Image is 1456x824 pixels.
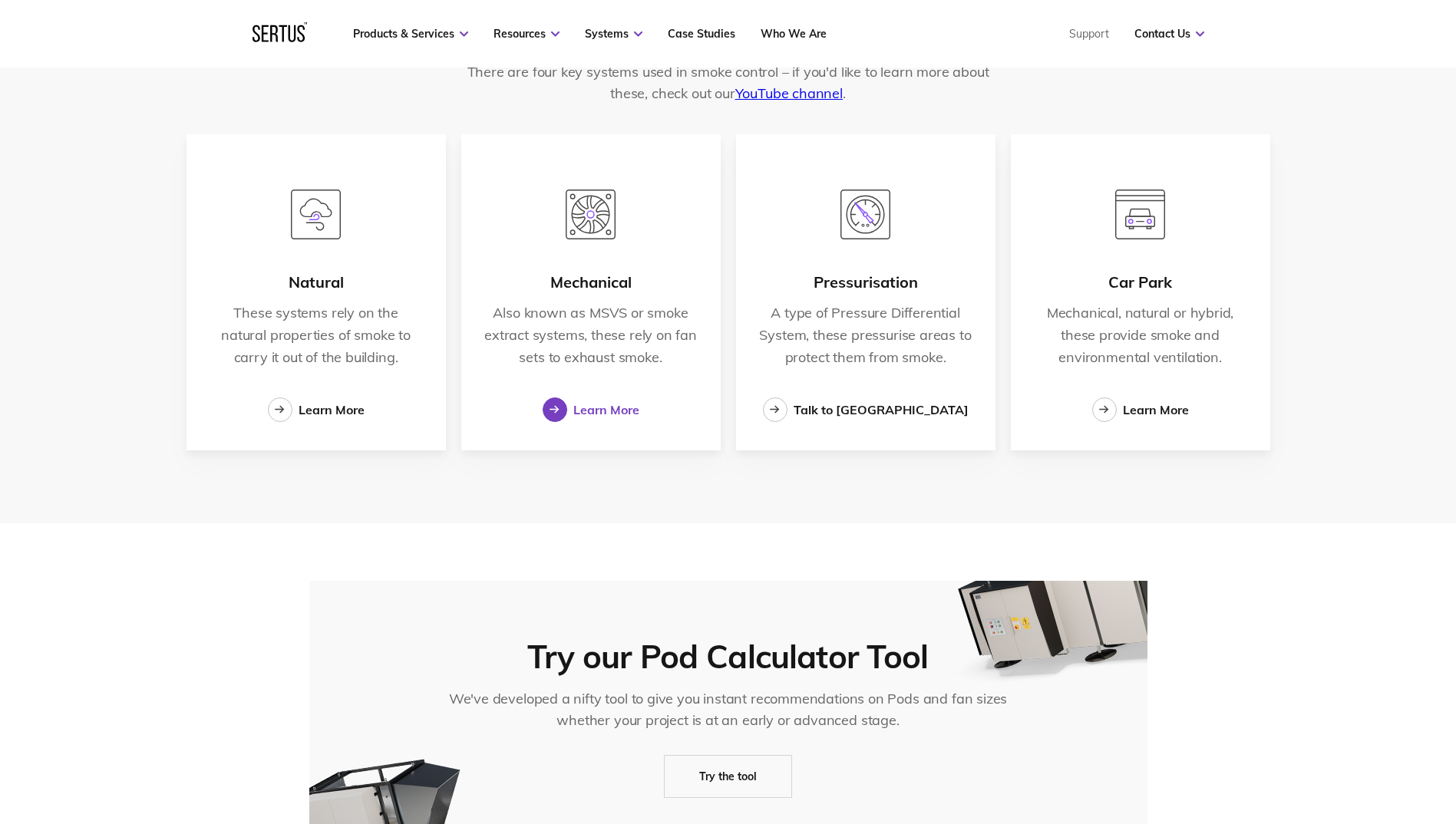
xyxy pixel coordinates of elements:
[761,27,827,41] a: Who We Are
[353,27,468,41] a: Products & Services
[1034,302,1247,368] p: Mechanical, natural or hybrid, these provide smoke and environmental ventilation.
[1134,27,1204,41] a: Contact Us
[735,84,843,102] a: YouTube channel
[664,755,792,798] a: Try the tool
[1108,273,1172,292] div: Car Park
[268,397,365,422] a: Learn More
[794,402,969,417] div: Talk to [GEOGRAPHIC_DATA]
[210,302,423,368] p: These systems rely on the natural properties of smoke to carry it out of the building.
[1123,402,1189,417] div: Learn More
[289,273,344,292] div: Natural
[759,302,972,368] p: A type of Pressure Differential System, these pressurise areas to protect them from smoke.
[453,61,1004,104] p: There are four key systems used in smoke control – if you'd like to learn more about these, check...
[566,190,616,239] img: mechanical.svg
[1115,190,1165,239] img: car-park.svg
[763,397,969,422] a: Talk to [GEOGRAPHIC_DATA]
[299,402,365,417] div: Learn More
[840,190,890,239] img: pressurisation-1.svg
[1092,397,1189,422] a: Learn More
[814,273,918,292] div: Pressurisation
[494,27,560,41] a: Resources
[550,273,632,292] div: Mechanical
[543,397,639,422] a: Learn More
[433,688,1023,731] div: We've developed a nifty tool to give you instant recommendations on Pods and fan sizes whether yo...
[484,302,698,368] p: Also known as MSVS or smoke extract systems, these rely on fan sets to exhaust smoke.
[527,638,928,675] div: Try our Pod Calculator Tool
[573,402,639,417] div: Learn More
[668,27,735,41] a: Case Studies
[1069,27,1109,41] a: Support
[585,27,642,41] a: Systems
[291,190,341,239] img: natural.svg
